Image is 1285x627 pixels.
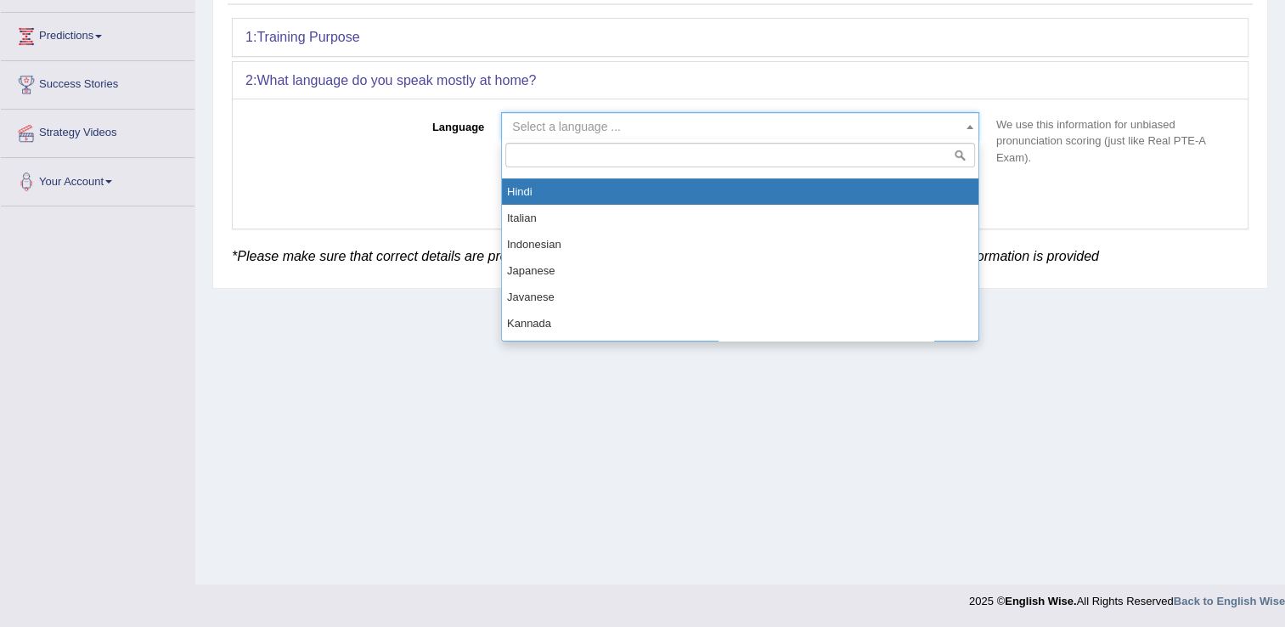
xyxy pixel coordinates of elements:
a: Predictions [1,13,194,55]
a: Back to English Wise [1174,595,1285,607]
li: Italian [502,205,978,231]
b: Training Purpose [256,30,359,44]
li: Hindi [502,178,978,205]
li: Japanese [502,257,978,284]
div: 1: [233,19,1248,56]
label: Language [245,112,493,135]
p: We use this information for unbiased pronunciation scoring (just like Real PTE-A Exam). [988,116,1235,165]
a: Your Account [1,158,194,201]
b: What language do you speak mostly at home? [256,73,536,88]
li: Kannada [502,310,978,336]
strong: English Wise. [1005,595,1076,607]
em: *Please make sure that correct details are provided. English Wise reserves the rights to block th... [232,249,1099,263]
li: Javanese [502,284,978,310]
div: 2025 © All Rights Reserved [969,585,1285,609]
a: Success Stories [1,61,194,104]
span: Select a language ... [512,120,621,133]
li: Indonesian [502,231,978,257]
li: Kashmiri [502,336,978,363]
div: 2: [233,62,1248,99]
a: Strategy Videos [1,110,194,152]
